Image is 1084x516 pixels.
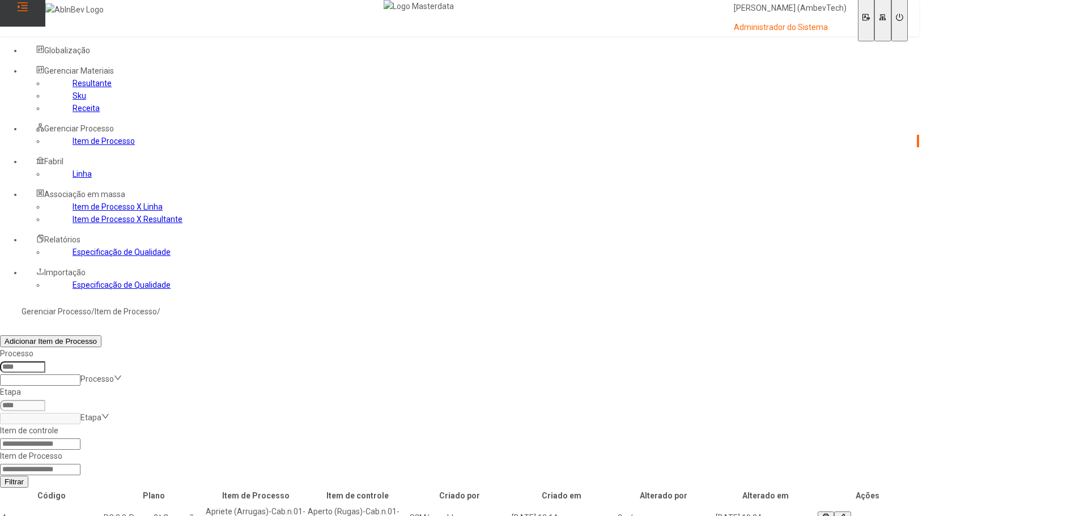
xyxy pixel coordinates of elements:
[44,157,63,166] span: Fabril
[44,124,114,133] span: Gerenciar Processo
[44,46,90,55] span: Globalização
[734,22,847,33] p: Administrador do Sistema
[73,280,171,289] a: Especificação de Qualidade
[734,3,847,14] p: [PERSON_NAME] (AmbevTech)
[5,477,24,486] span: Filtrar
[613,489,714,502] th: Alterado por
[307,489,408,502] th: Item de controle
[44,235,80,244] span: Relatórios
[5,337,97,346] span: Adicionar Item de Processo
[409,489,510,502] th: Criado por
[91,307,95,316] nz-breadcrumb-separator: /
[45,3,104,16] img: AbInBev Logo
[157,307,160,316] nz-breadcrumb-separator: /
[80,374,114,383] nz-select-placeholder: Processo
[73,79,112,88] a: Resultante
[44,66,114,75] span: Gerenciar Materiais
[511,489,612,502] th: Criado em
[73,104,100,113] a: Receita
[1,489,102,502] th: Código
[95,307,157,316] a: Item de Processo
[73,248,171,257] a: Especificação de Qualidade
[73,91,86,100] a: Sku
[715,489,816,502] th: Alterado em
[205,489,306,502] th: Item de Processo
[73,215,182,224] a: Item de Processo X Resultante
[73,169,92,178] a: Linha
[80,413,101,422] nz-select-placeholder: Etapa
[73,137,135,146] a: Item de Processo
[22,307,91,316] a: Gerenciar Processo
[44,268,86,277] span: Importação
[73,202,163,211] a: Item de Processo X Linha
[103,489,204,502] th: Plano
[817,489,918,502] th: Ações
[44,190,125,199] span: Associação em massa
